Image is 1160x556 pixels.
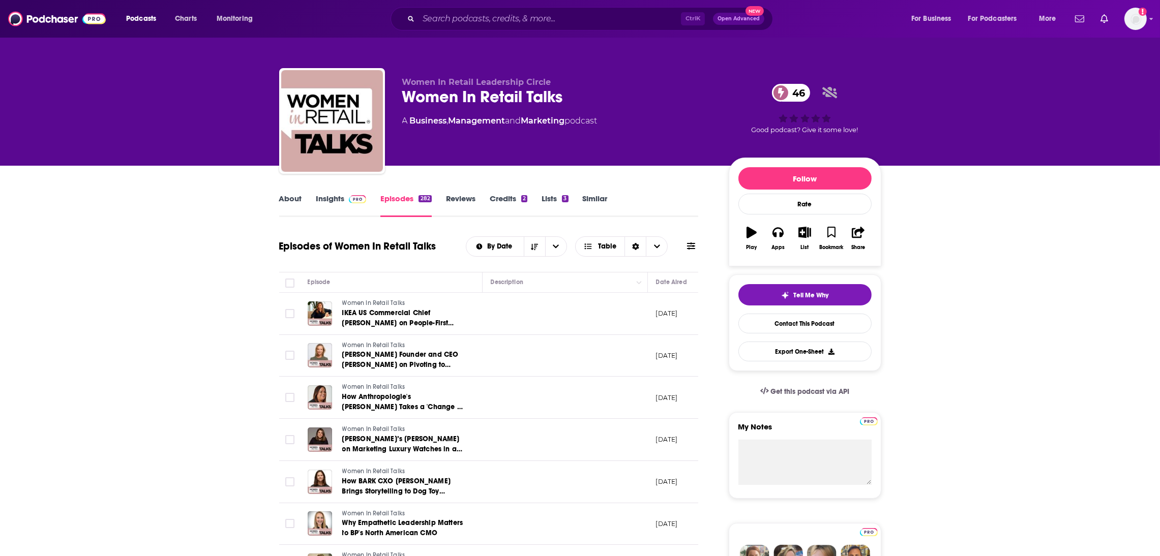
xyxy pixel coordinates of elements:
[342,308,454,337] span: IKEA US Commercial Chief [PERSON_NAME] on People-First Leadership
[860,416,878,425] a: Pro website
[729,77,881,140] div: 46Good podcast? Give it some love!
[793,291,828,299] span: Tell Me Why
[542,194,568,217] a: Lists3
[1124,8,1147,30] button: Show profile menu
[342,308,464,328] a: IKEA US Commercial Chief [PERSON_NAME] on People-First Leadership
[860,417,878,425] img: Podchaser Pro
[342,392,464,421] span: How Anthropologie's [PERSON_NAME] Takes a 'Change or Fail' Approach to Her Career
[342,299,464,308] a: Women In Retail Talks
[860,528,878,536] img: Podchaser Pro
[738,167,872,190] button: Follow
[904,11,964,27] button: open menu
[419,11,681,27] input: Search podcasts, credits, & more...
[738,342,872,361] button: Export One-Sheet
[446,194,475,217] a: Reviews
[119,11,169,27] button: open menu
[285,477,294,486] span: Toggle select row
[738,422,872,440] label: My Notes
[801,244,809,251] div: List
[1071,10,1088,27] a: Show notifications dropdown
[210,11,266,27] button: open menu
[968,12,1017,26] span: For Podcasters
[521,195,527,202] div: 2
[1039,12,1056,26] span: More
[279,194,302,217] a: About
[342,299,405,306] span: Women In Retail Talks
[342,477,451,506] span: How BARK CXO [PERSON_NAME] Brings Storytelling to Dog Toy Design
[449,116,505,126] a: Management
[1096,10,1112,27] a: Show notifications dropdown
[342,476,464,497] a: How BARK CXO [PERSON_NAME] Brings Storytelling to Dog Toy Design
[342,518,464,538] a: Why Empathetic Leadership Matters to BP's North American CMO
[281,70,383,172] img: Women In Retail Talks
[752,126,858,134] span: Good podcast? Give it some love!
[781,291,789,299] img: tell me why sparkle
[656,393,678,402] p: [DATE]
[738,220,765,257] button: Play
[342,425,405,433] span: Women In Retail Talks
[860,527,878,536] a: Pro website
[545,237,567,256] button: open menu
[624,237,646,256] div: Sort Direction
[380,194,431,217] a: Episodes282
[402,115,598,127] div: A podcast
[845,220,871,257] button: Share
[818,220,845,257] button: Bookmark
[400,7,783,30] div: Search podcasts, credits, & more...
[713,13,764,25] button: Open AdvancedNew
[466,243,524,250] button: open menu
[342,383,405,390] span: Women In Retail Talks
[656,519,678,528] p: [DATE]
[126,12,156,26] span: Podcasts
[285,519,294,528] span: Toggle select row
[1139,8,1147,16] svg: Add a profile image
[175,12,197,26] span: Charts
[342,341,464,350] a: Women In Retail Talks
[217,12,253,26] span: Monitoring
[575,236,668,257] h2: Choose View
[8,9,106,28] img: Podchaser - Follow, Share and Rate Podcasts
[447,116,449,126] span: ,
[598,243,616,250] span: Table
[285,435,294,444] span: Toggle select row
[521,116,565,126] a: Marketing
[487,243,516,250] span: By Date
[633,276,645,289] button: Column Actions
[1124,8,1147,30] img: User Profile
[782,84,810,102] span: 46
[656,309,678,318] p: [DATE]
[746,244,757,251] div: Play
[349,195,367,203] img: Podchaser Pro
[342,342,405,349] span: Women In Retail Talks
[316,194,367,217] a: InsightsPodchaser Pro
[466,236,567,257] h2: Choose List sort
[772,84,810,102] a: 46
[342,350,464,370] a: [PERSON_NAME] Founder and CEO [PERSON_NAME] on Pivoting to Follow Your Brand 'Why'
[738,284,872,305] button: tell me why sparkleTell Me Why
[911,12,951,26] span: For Business
[342,518,463,537] span: Why Empathetic Leadership Matters to BP's North American CMO
[770,387,849,396] span: Get this podcast via API
[168,11,203,27] a: Charts
[1124,8,1147,30] span: Logged in as LindaBurns
[410,116,447,126] a: Business
[285,351,294,360] span: Toggle select row
[285,393,294,402] span: Toggle select row
[279,240,436,253] h1: Episodes of Women In Retail Talks
[505,116,521,126] span: and
[342,383,464,392] a: Women In Retail Talks
[342,434,464,454] a: [PERSON_NAME]’s [PERSON_NAME] on Marketing Luxury Watches in a Digital World
[285,309,294,318] span: Toggle select row
[342,510,405,517] span: Women In Retail Talks
[402,77,551,87] span: Women In Retail Leadership Circle
[765,220,791,257] button: Apps
[342,425,464,434] a: Women In Retail Talks
[746,6,764,16] span: New
[342,467,464,476] a: Women In Retail Talks
[752,379,858,404] a: Get this podcast via API
[656,276,687,288] div: Date Aired
[771,244,785,251] div: Apps
[419,195,431,202] div: 282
